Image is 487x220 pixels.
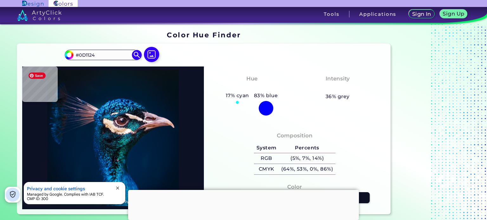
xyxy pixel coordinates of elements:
h3: Tools [324,12,339,16]
h4: Hue [246,74,257,83]
h5: Sign Up [443,11,464,16]
h3: Applications [359,12,396,16]
h4: Composition [277,131,313,140]
h3: Medium [323,84,353,92]
h5: 83% blue [251,91,280,100]
img: logo_artyclick_colors_white.svg [17,9,62,21]
iframe: Advertisement [393,29,472,217]
span: Save [29,72,46,79]
a: Sign Up [440,10,466,18]
h1: Color Hue Finder [167,30,241,40]
h5: Percents [279,143,335,153]
h5: 17% cyan [223,91,251,100]
h5: (64%, 53%, 0%, 86%) [279,164,335,174]
img: icon picture [144,47,159,62]
input: type color.. [74,51,133,59]
h4: Color [287,182,302,192]
img: icon search [132,50,141,60]
h5: System [254,143,279,153]
h4: Intensity [326,74,350,83]
h5: RGB [254,153,279,164]
h3: Tealish Blue [231,84,273,92]
img: ArtyClick Design logo [22,1,43,7]
img: img_pavlin.jpg [25,70,201,206]
a: Sign In [409,10,434,18]
h5: CMYK [254,164,279,174]
iframe: Advertisement [128,190,359,218]
h5: Sign In [412,12,431,16]
h5: 36% grey [326,92,350,101]
h5: (5%, 7%, 14%) [279,153,335,164]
